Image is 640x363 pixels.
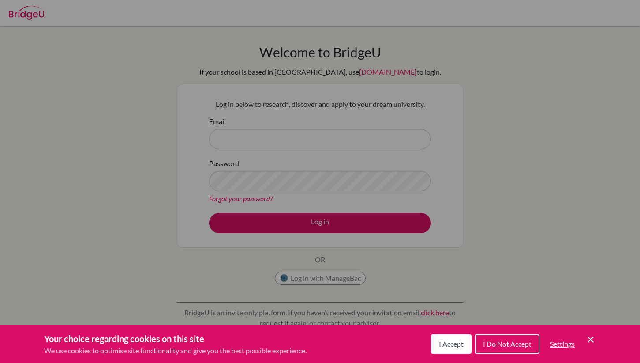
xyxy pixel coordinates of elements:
h3: Your choice regarding cookies on this site [44,332,307,345]
span: Settings [550,340,575,348]
span: I Do Not Accept [483,340,531,348]
button: Settings [543,335,582,353]
p: We use cookies to optimise site functionality and give you the best possible experience. [44,345,307,356]
button: Save and close [585,334,596,345]
button: I Do Not Accept [475,334,539,354]
span: I Accept [439,340,464,348]
button: I Accept [431,334,472,354]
